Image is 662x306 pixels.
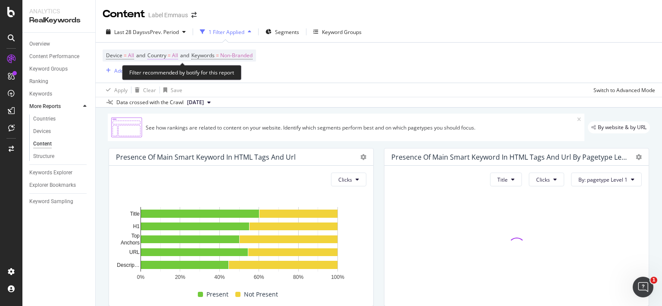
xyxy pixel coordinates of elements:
[33,127,51,136] div: Devices
[650,277,657,284] span: 1
[168,52,171,59] span: =
[29,40,50,49] div: Overview
[130,211,140,217] text: Title
[33,139,52,148] div: Content
[206,289,228,300] span: Present
[29,102,61,111] div: More Reports
[148,11,188,19] div: Label Emmaus
[598,125,646,130] span: By website & by URL
[391,153,627,161] div: Presence Of Main Smart Keyword In HTML Tags and Url by pagetype Level 1
[29,90,52,99] div: Keywords
[529,173,564,186] button: Clicks
[33,152,89,161] a: Structure
[191,52,215,59] span: Keywords
[490,173,522,186] button: Title
[29,7,88,15] div: Analytics
[220,49,253,62] span: Non-Branded
[29,77,89,86] a: Ranking
[29,197,89,206] a: Keyword Sampling
[322,28,362,36] div: Keyword Groups
[29,65,89,74] a: Keyword Groups
[160,83,182,97] button: Save
[103,25,189,39] button: Last 28 DaysvsPrev. Period
[133,224,140,230] text: H1
[209,28,244,36] div: 1 Filter Applied
[29,52,79,61] div: Content Performance
[175,275,185,281] text: 20%
[588,121,650,133] div: legacy label
[136,52,145,59] span: and
[254,275,264,281] text: 60%
[191,12,197,18] div: arrow-right-arrow-left
[29,102,81,111] a: More Reports
[338,176,352,183] span: Clicks
[103,83,128,97] button: Apply
[29,90,89,99] a: Keywords
[187,99,204,106] span: 2025 Sep. 14th
[106,52,122,59] span: Device
[331,275,344,281] text: 100%
[114,87,128,94] div: Apply
[116,153,296,161] div: Presence Of Main Smart Keyword In HTML Tags and Url
[33,114,56,124] div: Countries
[172,49,178,62] span: All
[131,233,140,239] text: Top
[137,275,145,281] text: 0%
[29,168,72,177] div: Keywords Explorer
[143,87,156,94] div: Clear
[180,52,189,59] span: and
[29,40,89,49] a: Overview
[275,28,299,36] span: Segments
[331,173,366,186] button: Clicks
[33,127,89,136] a: Devices
[129,249,140,255] text: URL
[29,181,76,190] div: Explorer Bookmarks
[117,262,140,268] text: Descrip…
[29,181,89,190] a: Explorer Bookmarks
[103,65,137,76] button: Add Filter
[497,176,508,183] span: Title
[214,275,225,281] text: 40%
[29,77,48,86] div: Ranking
[578,176,628,183] span: By: pagetype Level 1
[131,83,156,97] button: Clear
[111,117,142,138] img: kSbnAAAAABJRU5ErkJggg==
[147,52,166,59] span: Country
[124,52,127,59] span: =
[244,289,278,300] span: Not Present
[590,83,655,97] button: Switch to Advanced Mode
[171,87,182,94] div: Save
[29,15,88,25] div: RealKeywords
[116,203,363,289] svg: A chart.
[29,52,89,61] a: Content Performance
[103,7,145,22] div: Content
[29,168,89,177] a: Keywords Explorer
[29,197,73,206] div: Keyword Sampling
[33,139,89,148] a: Content
[33,114,89,124] a: Countries
[114,28,145,36] span: Last 28 Days
[216,52,219,59] span: =
[29,65,68,74] div: Keyword Groups
[114,67,137,74] div: Add Filter
[536,176,550,183] span: Clicks
[121,240,140,246] text: Anchors
[593,87,655,94] div: Switch to Advanced Mode
[571,173,642,186] button: By: pagetype Level 1
[116,99,184,106] div: Data crossed with the Crawl
[146,124,577,131] div: See how rankings are related to content on your website. Identify which segments perform best and...
[33,152,54,161] div: Structure
[122,65,241,80] div: Filter recommended by botify for this report
[262,25,303,39] button: Segments
[145,28,179,36] span: vs Prev. Period
[197,25,255,39] button: 1 Filter Applied
[310,25,365,39] button: Keyword Groups
[128,49,134,62] span: All
[184,97,214,108] button: [DATE]
[633,277,653,297] iframe: Intercom live chat
[293,275,303,281] text: 80%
